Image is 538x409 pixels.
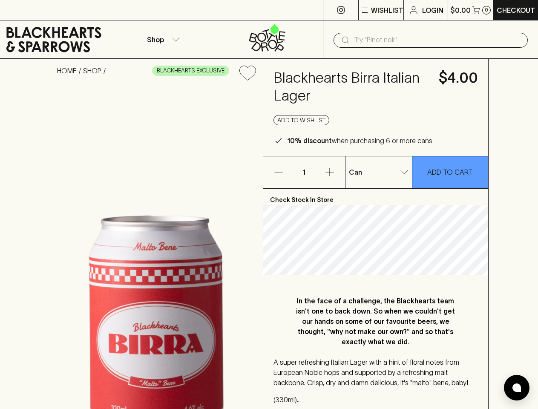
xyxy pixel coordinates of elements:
[147,35,164,45] p: Shop
[345,164,412,181] div: Can
[422,5,443,15] p: Login
[485,8,488,12] p: 0
[412,156,488,188] button: ADD TO CART
[439,69,478,87] h4: $4.00
[371,5,403,15] p: Wishlist
[294,156,314,188] p: 1
[291,296,461,347] p: In the face of a challenge, the Blackhearts team isn't one to back down. So when we couldn't get ...
[57,67,77,75] a: HOME
[349,167,362,177] p: Can
[273,115,329,125] button: Add to wishlist
[108,5,115,15] p: ⠀
[263,189,488,205] p: Check Stock In Store
[236,62,259,84] button: Add to wishlist
[497,5,535,15] p: Checkout
[273,69,429,105] h4: Blackhearts Birra Italian Lager
[287,135,432,146] p: when purchasing 6 or more cans
[273,395,478,405] p: (330ml) 4.6% ABV
[512,383,521,392] img: bubble-icon
[427,167,473,177] p: ADD TO CART
[152,66,229,75] span: BLACKHEARTS EXCLUSIVE
[450,5,471,15] p: $0.00
[354,33,521,47] input: Try "Pinot noir"
[273,357,478,388] p: A super refreshing Italian Lager with a hint of floral notes from European Noble hops and support...
[108,20,216,58] button: Shop
[287,137,332,144] b: 10% discount
[83,67,101,75] a: SHOP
